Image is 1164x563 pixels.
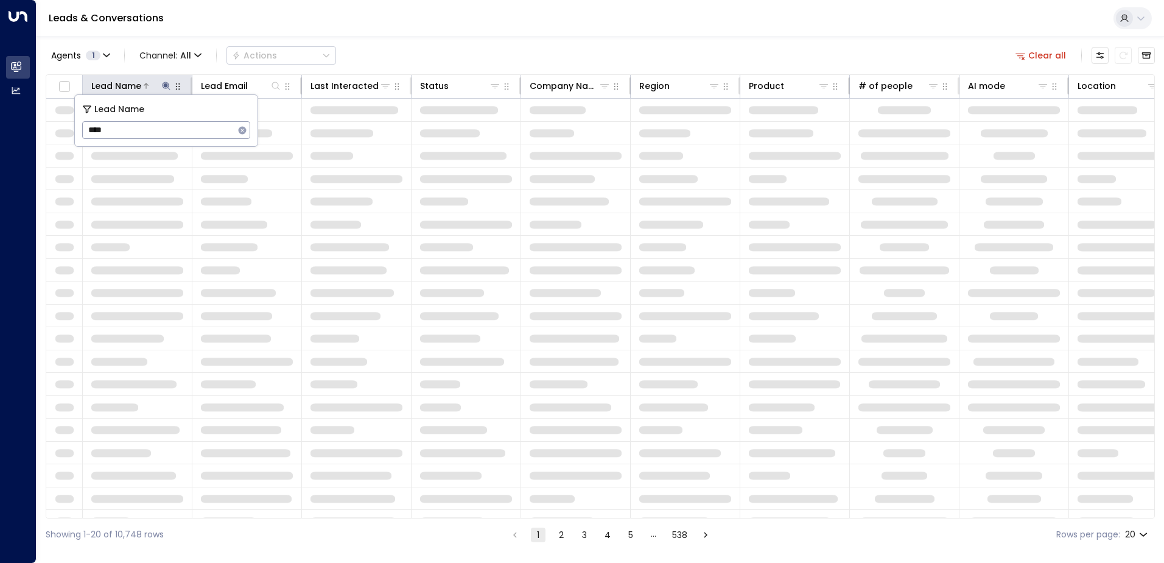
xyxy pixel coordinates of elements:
button: Agents1 [46,47,114,64]
div: # of people [858,79,913,93]
div: … [647,528,661,542]
button: Go to next page [698,528,713,542]
div: Lead Email [201,79,248,93]
button: Go to page 3 [577,528,592,542]
div: Product [749,79,784,93]
span: Refresh [1115,47,1132,64]
div: Button group with a nested menu [226,46,336,65]
div: Lead Name [91,79,172,93]
div: AI mode [968,79,1049,93]
div: 20 [1125,526,1150,544]
button: Channel:All [135,47,206,64]
div: Region [639,79,670,93]
button: Go to page 5 [623,528,638,542]
button: Customize [1092,47,1109,64]
button: Go to page 4 [600,528,615,542]
span: Channel: [135,47,206,64]
a: Leads & Conversations [49,11,164,25]
div: Company Name [530,79,611,93]
button: Actions [226,46,336,65]
button: Archived Leads [1138,47,1155,64]
span: Lead Name [94,102,144,116]
div: Company Name [530,79,598,93]
div: Region [639,79,720,93]
div: Last Interacted [310,79,391,93]
button: Go to page 538 [670,528,690,542]
div: Actions [232,50,277,61]
div: # of people [858,79,939,93]
div: Lead Email [201,79,282,93]
nav: pagination navigation [507,527,713,542]
span: 1 [86,51,100,60]
button: Clear all [1011,47,1071,64]
div: Location [1078,79,1159,93]
button: Go to page 2 [554,528,569,542]
div: Lead Name [91,79,141,93]
div: Status [420,79,449,93]
div: Product [749,79,830,93]
button: page 1 [531,528,545,542]
label: Rows per page: [1056,528,1120,541]
span: All [180,51,191,60]
div: AI mode [968,79,1005,93]
div: Location [1078,79,1116,93]
div: Status [420,79,501,93]
span: Agents [51,51,81,60]
div: Showing 1-20 of 10,748 rows [46,528,164,541]
div: Last Interacted [310,79,379,93]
